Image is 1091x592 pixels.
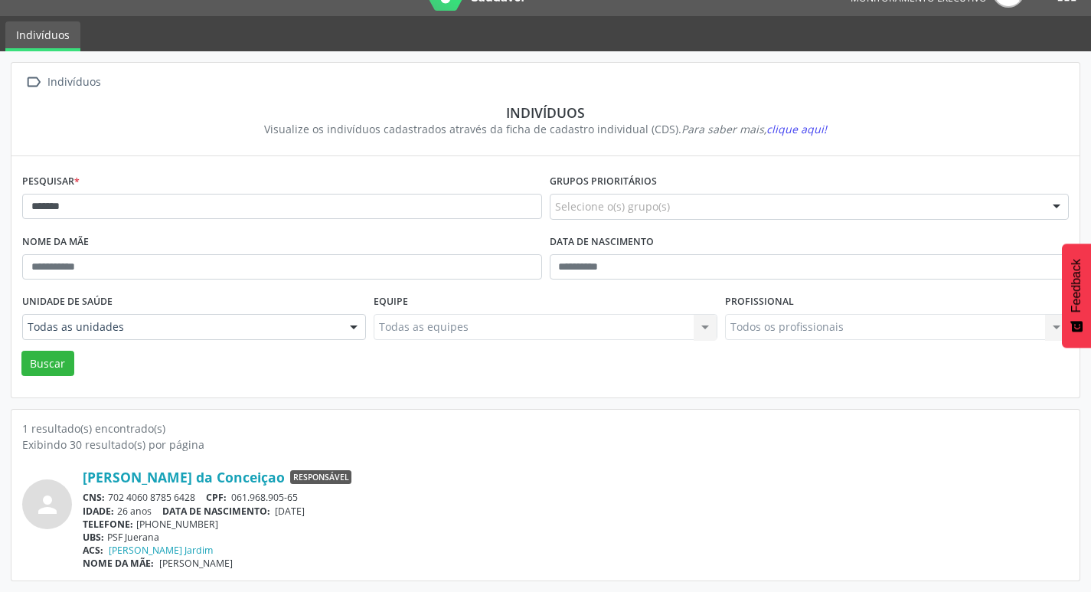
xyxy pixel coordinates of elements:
[550,170,657,194] label: Grupos prioritários
[725,290,794,314] label: Profissional
[83,491,105,504] span: CNS:
[22,71,103,93] a:  Indivíduos
[275,505,305,518] span: [DATE]
[83,557,154,570] span: NOME DA MÃE:
[22,71,44,93] i: 
[22,420,1069,437] div: 1 resultado(s) encontrado(s)
[83,518,1069,531] div: [PHONE_NUMBER]
[555,198,670,214] span: Selecione o(s) grupo(s)
[550,231,654,254] label: Data de nascimento
[83,531,1069,544] div: PSF Juerana
[1062,244,1091,348] button: Feedback - Mostrar pesquisa
[22,437,1069,453] div: Exibindo 30 resultado(s) por página
[83,469,285,486] a: [PERSON_NAME] da Conceiçao
[22,170,80,194] label: Pesquisar
[1070,259,1083,312] span: Feedback
[83,505,114,518] span: IDADE:
[83,491,1069,504] div: 702 4060 8785 6428
[231,491,298,504] span: 061.968.905-65
[44,71,103,93] div: Indivíduos
[22,231,89,254] label: Nome da mãe
[83,531,104,544] span: UBS:
[5,21,80,51] a: Indivíduos
[83,518,133,531] span: TELEFONE:
[681,122,827,136] i: Para saber mais,
[33,121,1058,137] div: Visualize os indivíduos cadastrados através da ficha de cadastro individual (CDS).
[374,290,408,314] label: Equipe
[206,491,227,504] span: CPF:
[162,505,270,518] span: DATA DE NASCIMENTO:
[33,104,1058,121] div: Indivíduos
[766,122,827,136] span: clique aqui!
[109,544,213,557] a: [PERSON_NAME] Jardim
[83,544,103,557] span: ACS:
[290,470,351,484] span: Responsável
[28,319,335,335] span: Todas as unidades
[22,290,113,314] label: Unidade de saúde
[159,557,233,570] span: [PERSON_NAME]
[34,491,61,518] i: person
[83,505,1069,518] div: 26 anos
[21,351,74,377] button: Buscar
